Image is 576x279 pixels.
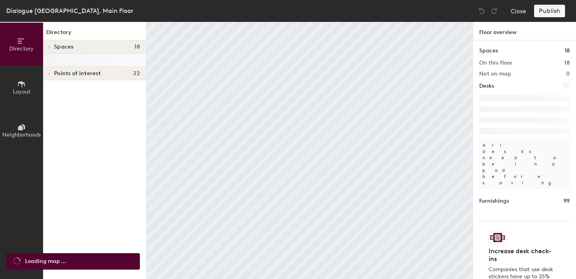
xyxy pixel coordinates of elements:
[490,7,498,15] img: Redo
[133,70,140,77] span: 22
[479,47,498,55] h1: Spaces
[147,22,473,279] canvas: Map
[25,257,66,266] span: Loading map ...
[565,47,570,55] h1: 18
[489,247,556,263] h4: Increase desk check-ins
[479,197,509,205] h1: Furnishings
[13,88,31,95] span: Layout
[566,71,570,77] h2: 0
[134,44,140,50] span: 18
[54,70,101,77] span: Points of interest
[2,131,41,138] span: Neighborhoods
[54,44,74,50] span: Spaces
[563,197,570,205] h1: 99
[43,28,146,40] h1: Directory
[479,60,513,66] h2: On this floor
[478,7,485,15] img: Undo
[9,45,34,52] span: Directory
[473,22,576,40] h1: Floor overview
[479,139,570,189] p: All desks need to be in a pod before saving
[479,71,511,77] h2: Not on map
[564,60,570,66] h2: 18
[6,6,133,16] div: Dialogue [GEOGRAPHIC_DATA], Main Floor
[489,231,507,244] img: Sticker logo
[511,5,526,17] button: Close
[479,82,494,90] h1: Desks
